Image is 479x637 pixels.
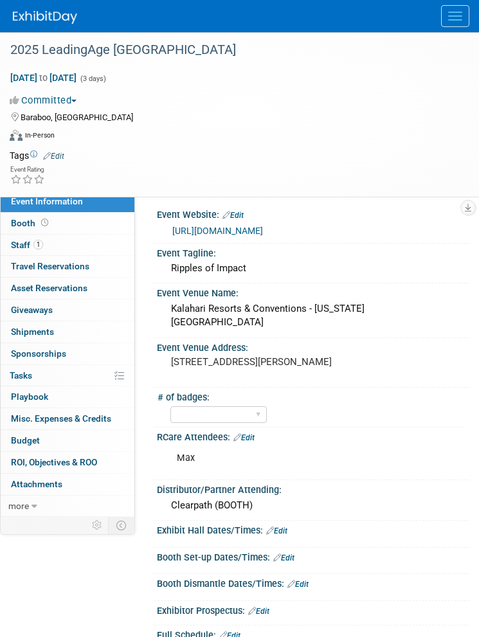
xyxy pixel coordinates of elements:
span: Event Information [11,196,83,206]
a: Edit [222,211,244,220]
span: Tasks [10,370,32,381]
a: Edit [273,553,294,562]
button: Menu [441,5,469,27]
span: Giveaways [11,305,53,315]
span: Misc. Expenses & Credits [11,413,111,424]
div: Event Website: [157,205,469,222]
a: Sponsorships [1,343,134,364]
span: [DATE] [DATE] [10,72,77,84]
td: Personalize Event Tab Strip [86,517,109,534]
div: Event Format [10,128,453,147]
div: Max [168,445,446,471]
a: Playbook [1,386,134,408]
div: Event Venue Address: [157,338,469,354]
a: Event Information [1,191,134,212]
span: ROI, Objectives & ROO [11,457,97,467]
div: 2025 LeadingAge [GEOGRAPHIC_DATA] [6,39,453,62]
span: Staff [11,240,43,250]
a: Edit [233,433,255,442]
div: Event Venue Name: [157,283,469,300]
a: Giveaways [1,300,134,321]
div: RCare Attendees: [157,427,469,444]
span: Attachments [11,479,62,489]
div: Clearpath (BOOTH) [167,496,460,516]
div: Distributor/Partner Attending: [157,480,469,496]
span: Travel Reservations [11,261,89,271]
a: Edit [248,607,269,616]
button: Committed [10,94,82,107]
div: Event Rating [10,166,45,173]
pre: [STREET_ADDRESS][PERSON_NAME] [171,356,455,368]
div: Kalahari Resorts & Conventions - [US_STATE][GEOGRAPHIC_DATA] [167,299,460,333]
a: more [1,496,134,517]
div: Booth Dismantle Dates/Times: [157,574,469,591]
div: Event Tagline: [157,244,469,260]
a: Tasks [1,365,134,386]
a: ROI, Objectives & ROO [1,452,134,473]
span: Budget [11,435,40,445]
span: Shipments [11,327,54,337]
span: Booth not reserved yet [39,218,51,228]
img: Format-Inperson.png [10,130,23,140]
a: Travel Reservations [1,256,134,277]
a: Attachments [1,474,134,495]
a: Budget [1,430,134,451]
span: Booth [11,218,51,228]
td: Toggle Event Tabs [109,517,135,534]
span: more [8,501,29,511]
div: In-Person [24,130,55,140]
a: Edit [43,152,64,161]
a: Misc. Expenses & Credits [1,408,134,429]
a: Staff1 [1,235,134,256]
span: 1 [33,240,43,249]
span: Playbook [11,391,48,402]
div: # of badges: [158,388,464,404]
div: Booth Set-up Dates/Times: [157,548,469,564]
span: (3 days) [79,75,106,83]
span: Asset Reservations [11,283,87,293]
span: to [37,73,50,83]
td: Tags [10,149,64,162]
a: Edit [287,580,309,589]
a: Booth [1,213,134,234]
div: Ripples of Impact [167,258,460,278]
a: Asset Reservations [1,278,134,299]
a: [URL][DOMAIN_NAME] [172,226,263,236]
a: Edit [266,526,287,535]
span: Sponsorships [11,348,66,359]
div: Exhibitor Prospectus: [157,601,469,618]
div: Exhibit Hall Dates/Times: [157,521,469,537]
span: Baraboo, [GEOGRAPHIC_DATA] [21,112,133,122]
img: ExhibitDay [13,11,77,24]
a: Shipments [1,321,134,343]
